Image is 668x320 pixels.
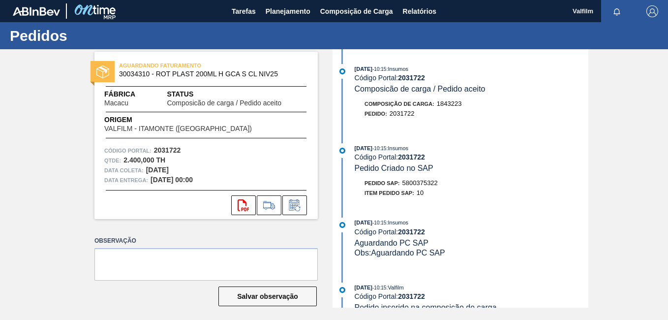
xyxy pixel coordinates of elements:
[104,125,252,132] span: VALFILM - ITAMONTE ([GEOGRAPHIC_DATA])
[257,195,281,215] div: Ir para Composição de Carga
[355,303,497,312] span: Pedido inserido na composição de carga
[119,61,257,70] span: AGUARDANDO FATURAMENTO
[104,175,148,185] span: Data entrega:
[231,195,256,215] div: Abrir arquivo PDF
[339,148,345,154] img: atual
[104,115,280,125] span: Origem
[372,66,386,72] span: - 10:15
[403,5,436,17] span: Relatórios
[355,85,486,93] span: Composicão de carga / Pedido aceito
[355,164,433,172] span: Pedido Criado no SAP
[339,68,345,74] img: atual
[154,146,181,154] strong: 2031722
[266,5,310,17] span: Planejamento
[104,99,128,107] span: Macacu
[320,5,393,17] span: Composição de Carga
[402,179,438,187] span: 5800375322
[151,176,193,184] strong: [DATE] 00:00
[417,189,424,196] span: 10
[386,285,403,290] span: : Valfilm
[123,156,165,164] strong: 2.400,000 TH
[355,239,428,247] span: Aguardando PC SAP
[355,220,372,225] span: [DATE]
[104,165,144,175] span: Data coleta:
[339,287,345,293] img: atual
[355,145,372,151] span: [DATE]
[282,195,307,215] div: Informar alteração no pedido
[94,234,318,248] label: Observação
[372,220,386,225] span: - 10:15
[398,153,425,161] strong: 2031722
[355,285,372,290] span: [DATE]
[218,287,317,306] button: Salvar observação
[355,74,588,82] div: Código Portal:
[355,249,445,257] span: Obs: Aguardando PC SAP
[364,111,387,117] span: Pedido :
[355,292,588,300] div: Código Portal:
[372,285,386,290] span: - 10:15
[104,89,159,99] span: Fábrica
[364,180,400,186] span: Pedido SAP:
[146,166,169,174] strong: [DATE]
[104,156,121,165] span: Qtde :
[646,5,658,17] img: Logout
[364,190,414,196] span: Item pedido SAP:
[386,145,408,151] span: : Insumos
[398,292,425,300] strong: 2031722
[119,70,298,78] span: 30034310 - ROT PLAST 200ML H GCA S CL NIV25
[339,222,345,228] img: atual
[355,153,588,161] div: Código Portal:
[437,100,462,107] span: 1843223
[364,101,434,107] span: Composição de Carga :
[386,220,408,225] span: : Insumos
[390,110,415,117] span: 2031722
[167,99,281,107] span: Composicão de carga / Pedido aceito
[372,146,386,151] span: - 10:15
[10,30,184,41] h1: Pedidos
[104,146,152,156] span: Código Portal:
[398,228,425,236] strong: 2031722
[13,7,60,16] img: TNhmsLtSVTkK8tSr43FrP2fwEKptu5GPRR3wAAAABJRU5ErkJggg==
[601,4,633,18] button: Notificações
[355,228,588,236] div: Código Portal:
[386,66,408,72] span: : Insumos
[232,5,256,17] span: Tarefas
[355,66,372,72] span: [DATE]
[398,74,425,82] strong: 2031722
[96,65,109,78] img: status
[167,89,308,99] span: Status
